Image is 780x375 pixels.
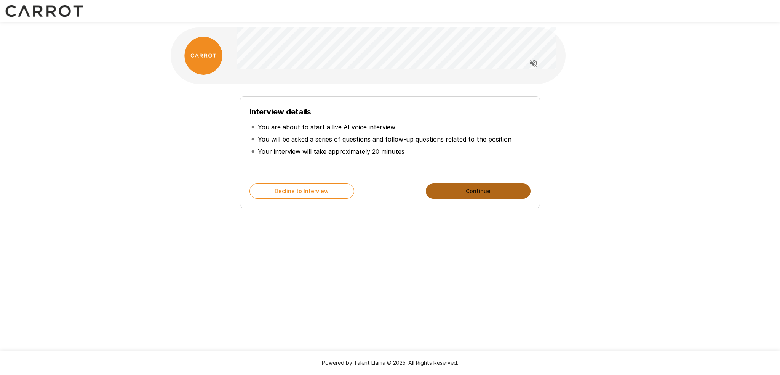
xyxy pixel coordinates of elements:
[526,56,541,71] button: Read questions aloud
[9,359,771,367] p: Powered by Talent Llama © 2025. All Rights Reserved.
[426,183,531,199] button: Continue
[249,107,311,116] b: Interview details
[258,147,404,156] p: Your interview will take approximately 20 minutes
[249,183,354,199] button: Decline to Interview
[258,122,395,132] p: You are about to start a live AI voice interview
[258,135,511,144] p: You will be asked a series of questions and follow-up questions related to the position
[184,37,222,75] img: carrot_logo.png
